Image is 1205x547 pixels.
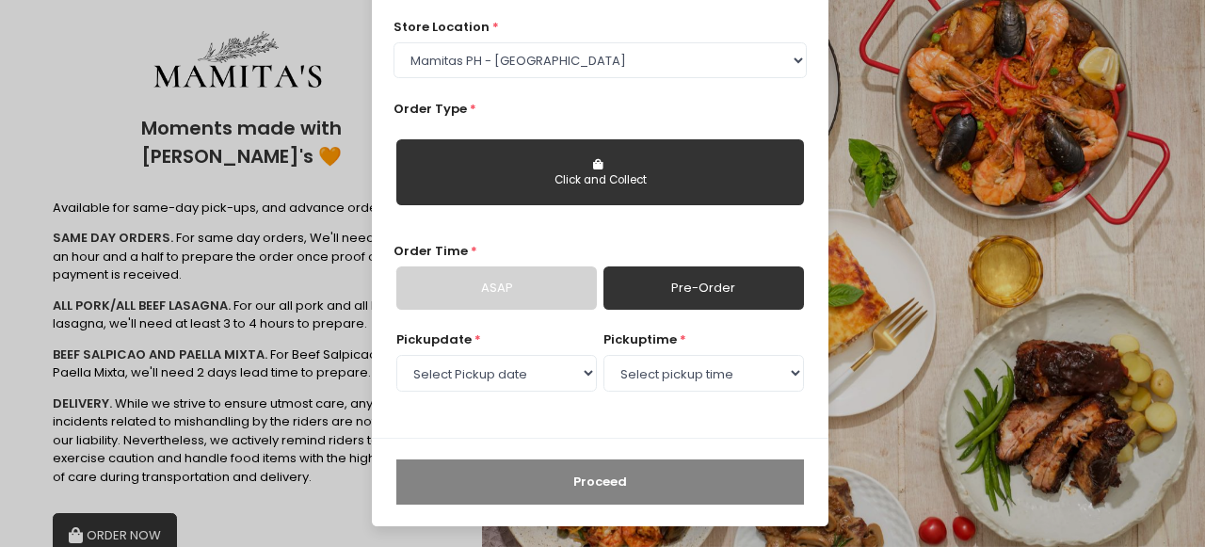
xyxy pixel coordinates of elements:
span: store location [394,18,490,36]
button: Proceed [396,459,804,505]
span: Order Time [394,242,468,260]
span: Order Type [394,100,467,118]
a: Pre-Order [603,266,804,310]
button: Click and Collect [396,139,804,205]
span: Pickup date [396,330,472,348]
div: Click and Collect [410,172,791,189]
span: pickup time [603,330,677,348]
a: ASAP [396,266,597,310]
